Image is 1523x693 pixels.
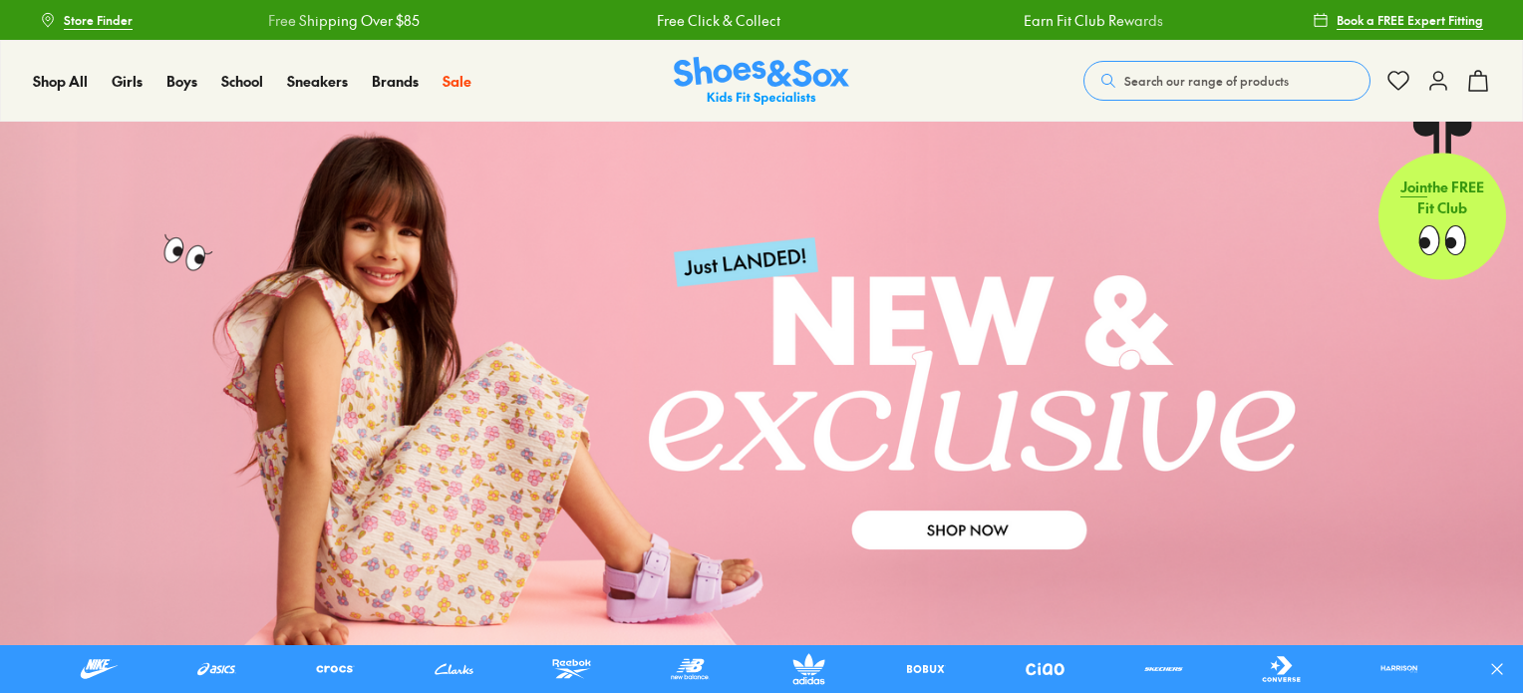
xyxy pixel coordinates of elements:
[674,57,849,106] img: SNS_Logo_Responsive.svg
[372,71,419,91] span: Brands
[33,71,88,91] span: Shop All
[287,71,348,91] span: Sneakers
[655,10,778,31] a: Free Click & Collect
[1378,121,1506,280] a: Jointhe FREE Fit Club
[112,71,143,92] a: Girls
[674,57,849,106] a: Shoes & Sox
[1400,176,1427,196] span: Join
[64,11,133,29] span: Store Finder
[443,71,471,91] span: Sale
[1378,161,1506,234] p: the FREE Fit Club
[1313,2,1483,38] a: Book a FREE Expert Fitting
[166,71,197,91] span: Boys
[443,71,471,92] a: Sale
[1083,61,1371,101] button: Search our range of products
[33,71,88,92] a: Shop All
[287,71,348,92] a: Sneakers
[1124,72,1289,90] span: Search our range of products
[166,71,197,92] a: Boys
[112,71,143,91] span: Girls
[221,71,263,91] span: School
[1022,10,1161,31] a: Earn Fit Club Rewards
[266,10,418,31] a: Free Shipping Over $85
[221,71,263,92] a: School
[40,2,133,38] a: Store Finder
[1337,11,1483,29] span: Book a FREE Expert Fitting
[372,71,419,92] a: Brands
